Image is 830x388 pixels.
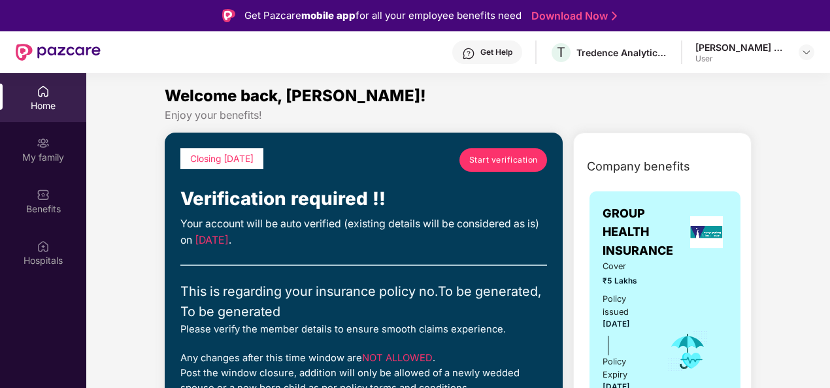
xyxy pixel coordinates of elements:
div: This is regarding your insurance policy no. To be generated, To be generated [180,282,547,322]
span: GROUP HEALTH INSURANCE [603,204,685,260]
img: insurerLogo [690,216,723,248]
div: Get Pazcare for all your employee benefits need [244,8,522,24]
div: [PERSON_NAME] Gopiraju [695,41,787,54]
a: Download Now [531,9,613,23]
span: ₹5 Lakhs [603,275,649,287]
img: icon [667,330,709,373]
img: svg+xml;base64,PHN2ZyBpZD0iSG9tZSIgeG1sbnM9Imh0dHA6Ly93d3cudzMub3JnLzIwMDAvc3ZnIiB3aWR0aD0iMjAiIG... [37,85,50,98]
div: Please verify the member details to ensure smooth claims experience. [180,322,547,337]
strong: mobile app [301,9,356,22]
img: svg+xml;base64,PHN2ZyBpZD0iSG9zcGl0YWxzIiB4bWxucz0iaHR0cDovL3d3dy53My5vcmcvMjAwMC9zdmciIHdpZHRoPS... [37,240,50,253]
div: Policy Expiry [603,355,649,381]
span: Cover [603,260,649,273]
span: Welcome back, [PERSON_NAME]! [165,86,426,105]
img: Stroke [612,9,617,23]
div: Tredence Analytics Solutions Private Limited [576,46,668,59]
img: svg+xml;base64,PHN2ZyB3aWR0aD0iMjAiIGhlaWdodD0iMjAiIHZpZXdCb3g9IjAgMCAyMCAyMCIgZmlsbD0ibm9uZSIgeG... [37,137,50,150]
div: Get Help [480,47,512,57]
a: Start verification [459,148,547,172]
img: Logo [222,9,235,22]
div: Enjoy your benefits! [165,108,752,122]
div: Your account will be auto verified (existing details will be considered as is) on . [180,216,547,249]
div: User [695,54,787,64]
div: Policy issued [603,293,649,319]
span: T [557,44,565,60]
div: Verification required !! [180,185,547,214]
img: svg+xml;base64,PHN2ZyBpZD0iQmVuZWZpdHMiIHhtbG5zPSJodHRwOi8vd3d3LnczLm9yZy8yMDAwL3N2ZyIgd2lkdGg9Ij... [37,188,50,201]
span: NOT ALLOWED [362,352,433,364]
span: [DATE] [195,234,229,246]
span: Company benefits [587,157,690,176]
span: Closing [DATE] [190,154,254,164]
img: New Pazcare Logo [16,44,101,61]
span: Start verification [469,154,538,166]
span: [DATE] [603,319,630,329]
img: svg+xml;base64,PHN2ZyBpZD0iSGVscC0zMngzMiIgeG1sbnM9Imh0dHA6Ly93d3cudzMub3JnLzIwMDAvc3ZnIiB3aWR0aD... [462,47,475,60]
img: svg+xml;base64,PHN2ZyBpZD0iRHJvcGRvd24tMzJ4MzIiIHhtbG5zPSJodHRwOi8vd3d3LnczLm9yZy8yMDAwL3N2ZyIgd2... [801,47,812,57]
